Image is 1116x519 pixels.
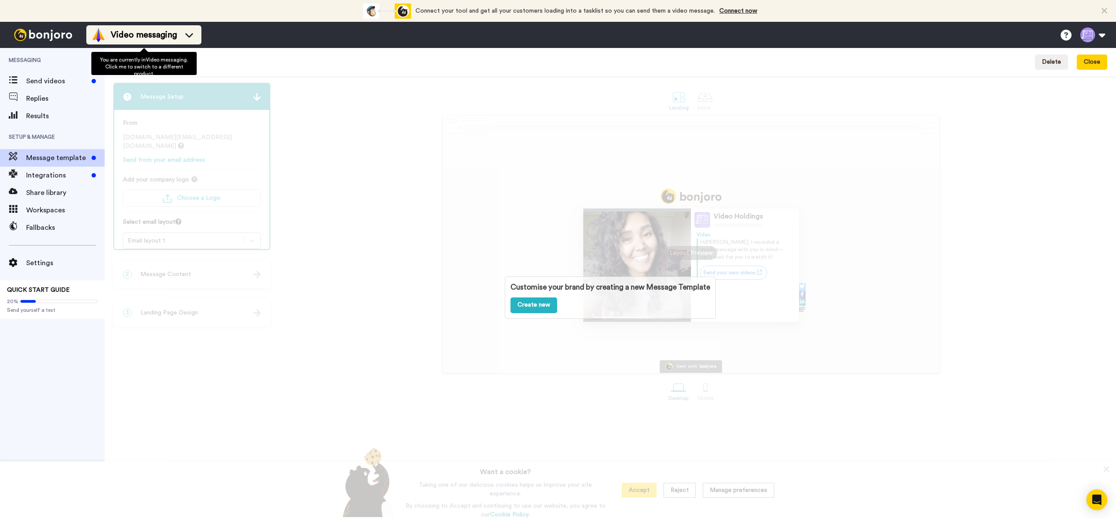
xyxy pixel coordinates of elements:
span: Results [26,111,105,121]
span: Workspaces [26,205,105,215]
button: Close [1077,55,1107,70]
span: Integrations [26,170,88,181]
span: Replies [26,93,105,104]
span: You are currently in Video messaging . Click me to switch to a different product. [100,57,188,76]
span: Share library [26,188,105,198]
span: 20% [7,298,18,305]
span: Send yourself a test [7,307,98,314]
span: QUICK START GUIDE [7,287,70,293]
span: Message template [26,153,88,163]
a: Create new [510,297,557,313]
a: Connect now [719,8,757,14]
div: animation [363,3,411,19]
button: Delete [1035,55,1068,70]
img: vm-color.svg [92,28,105,42]
span: Video messaging [111,29,177,41]
div: Open Intercom Messenger [1086,489,1107,510]
p: Customise your brand by creating a new Message Template [510,282,710,293]
span: Fallbacks [26,222,105,233]
img: bj-logo-header-white.svg [10,29,76,41]
span: Connect your tool and get all your customers loading into a tasklist so you can send them a video... [415,8,715,14]
span: Send videos [26,76,88,86]
span: Settings [26,258,105,268]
